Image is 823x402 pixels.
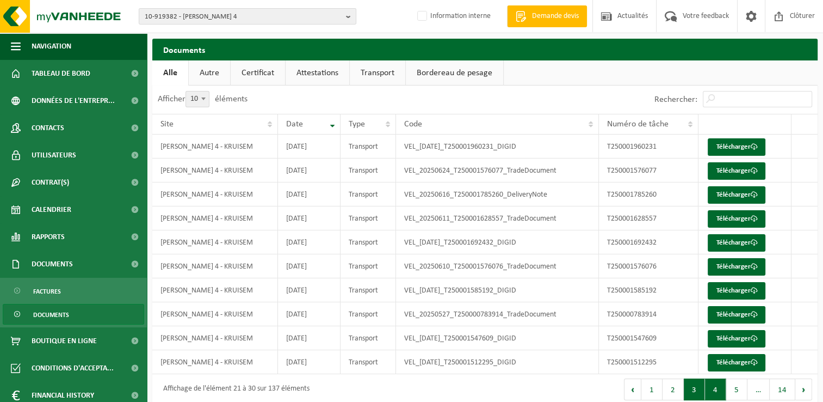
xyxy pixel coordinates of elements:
label: Rechercher: [654,95,697,104]
td: Transport [341,302,396,326]
td: VEL_[DATE]_T250001585192_DIGID [396,278,599,302]
span: Utilisateurs [32,142,76,169]
td: [DATE] [278,254,341,278]
a: Bordereau de pesage [406,60,503,86]
td: Transport [341,350,396,374]
td: [PERSON_NAME] 4 - KRUISEM [152,135,278,159]
td: T250000783914 [599,302,699,326]
td: Transport [341,254,396,278]
button: 4 [705,379,726,400]
a: Télécharger [708,306,765,324]
a: Télécharger [708,234,765,252]
button: 2 [663,379,684,400]
td: [DATE] [278,159,341,182]
td: T250001692432 [599,230,699,254]
button: 1 [641,379,663,400]
button: Previous [624,379,641,400]
button: 3 [684,379,705,400]
a: Télécharger [708,354,765,371]
a: Documents [3,304,144,325]
td: [DATE] [278,182,341,206]
td: VEL_[DATE]_T250001692432_DIGID [396,230,599,254]
td: [PERSON_NAME] 4 - KRUISEM [152,302,278,326]
td: T250001512295 [599,350,699,374]
td: VEL_20250616_T250001785260_DeliveryNote [396,182,599,206]
td: T250001576077 [599,159,699,182]
span: Rapports [32,223,65,251]
td: [PERSON_NAME] 4 - KRUISEM [152,326,278,350]
span: Code [404,120,422,129]
button: 14 [770,379,795,400]
span: Type [349,120,365,129]
a: Demande devis [507,5,587,27]
span: Navigation [32,33,71,60]
td: [PERSON_NAME] 4 - KRUISEM [152,350,278,374]
span: Documents [32,251,73,278]
a: Télécharger [708,258,765,276]
td: [DATE] [278,135,341,159]
td: T250001576076 [599,254,699,278]
div: Affichage de l'élément 21 à 30 sur 137 éléments [158,380,310,399]
td: [PERSON_NAME] 4 - KRUISEM [152,230,278,254]
td: T250001628557 [599,206,699,230]
a: Attestations [286,60,349,86]
td: [PERSON_NAME] 4 - KRUISEM [152,206,278,230]
span: Demande devis [529,11,581,22]
span: Factures [33,281,61,302]
td: VEL_20250611_T250001628557_TradeDocument [396,206,599,230]
td: T250001960231 [599,135,699,159]
td: [DATE] [278,326,341,350]
td: T250001785260 [599,182,699,206]
label: Afficher éléments [158,95,247,103]
span: 10-919382 - [PERSON_NAME] 4 [145,9,342,25]
a: Factures [3,281,144,301]
td: Transport [341,206,396,230]
button: Next [795,379,812,400]
a: Transport [350,60,405,86]
a: Télécharger [708,162,765,180]
span: Documents [33,304,69,325]
span: Site [160,120,174,129]
a: Alle [152,60,188,86]
td: [PERSON_NAME] 4 - KRUISEM [152,182,278,206]
td: [DATE] [278,206,341,230]
td: Transport [341,326,396,350]
td: VEL_20250624_T250001576077_TradeDocument [396,159,599,182]
span: Date [286,120,303,129]
span: Tableau de bord [32,60,90,87]
td: Transport [341,135,396,159]
td: [DATE] [278,302,341,326]
td: T250001547609 [599,326,699,350]
h2: Documents [152,39,818,60]
a: Télécharger [708,330,765,348]
a: Autre [189,60,230,86]
a: Télécharger [708,210,765,228]
a: Télécharger [708,282,765,300]
a: Télécharger [708,138,765,156]
td: Transport [341,278,396,302]
a: Certificat [231,60,285,86]
td: [PERSON_NAME] 4 - KRUISEM [152,278,278,302]
td: [PERSON_NAME] 4 - KRUISEM [152,159,278,182]
td: [PERSON_NAME] 4 - KRUISEM [152,254,278,278]
span: Boutique en ligne [32,327,97,355]
td: [DATE] [278,230,341,254]
a: Télécharger [708,186,765,204]
td: Transport [341,159,396,182]
span: … [747,379,770,400]
button: 10-919382 - [PERSON_NAME] 4 [139,8,356,25]
span: Contacts [32,114,64,142]
td: T250001585192 [599,278,699,302]
span: Calendrier [32,196,71,223]
td: VEL_20250527_T250000783914_TradeDocument [396,302,599,326]
td: Transport [341,230,396,254]
span: Contrat(s) [32,169,69,196]
label: Information interne [415,8,491,25]
td: VEL_[DATE]_T250001547609_DIGID [396,326,599,350]
span: 10 [186,92,209,107]
td: VEL_[DATE]_T250001512295_DIGID [396,350,599,374]
span: Conditions d'accepta... [32,355,114,382]
span: Données de l'entrepr... [32,87,115,114]
td: VEL_[DATE]_T250001960231_DIGID [396,135,599,159]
